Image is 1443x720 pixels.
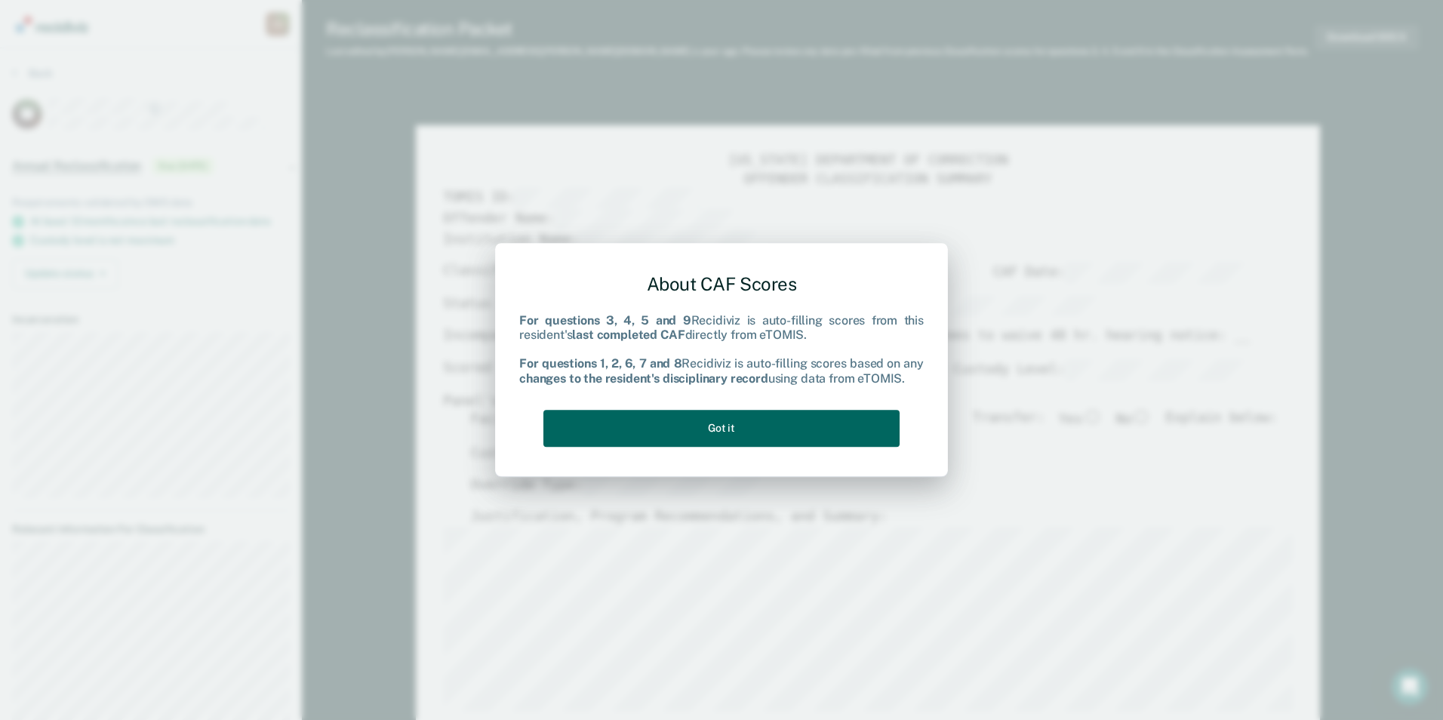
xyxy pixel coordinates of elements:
[519,313,691,328] b: For questions 3, 4, 5 and 9
[572,328,685,342] b: last completed CAF
[519,357,682,371] b: For questions 1, 2, 6, 7 and 8
[519,261,924,307] div: About CAF Scores
[543,410,900,447] button: Got it
[519,371,768,386] b: changes to the resident's disciplinary record
[519,313,924,386] div: Recidiviz is auto-filling scores from this resident's directly from eTOMIS. Recidiviz is auto-fil...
